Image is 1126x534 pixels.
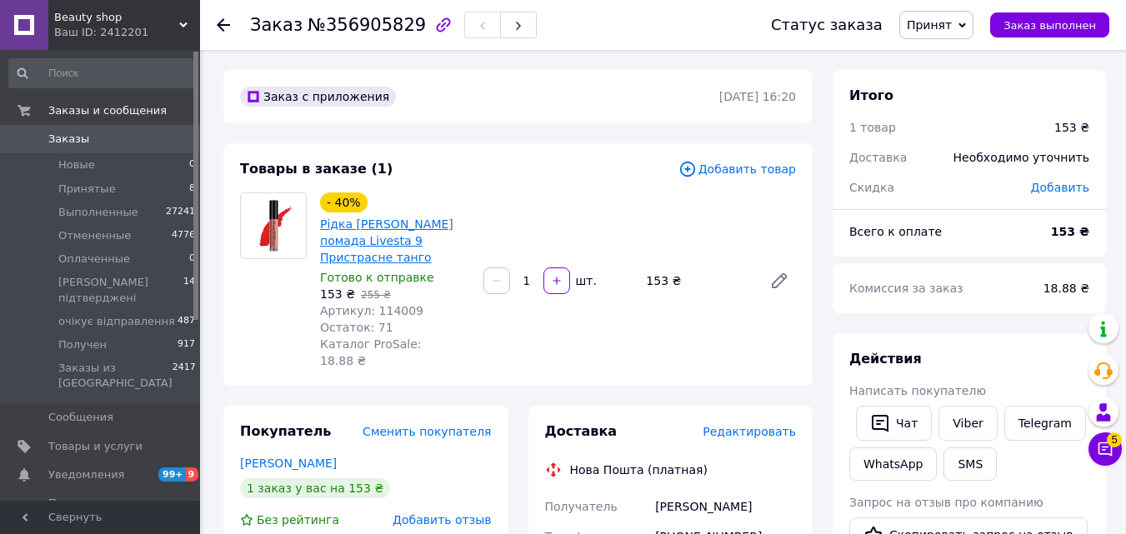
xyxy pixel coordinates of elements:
span: 99+ [158,467,186,482]
span: Принятые [58,182,116,197]
span: Доставка [849,151,907,164]
input: Поиск [8,58,197,88]
div: Ваш ID: 2412201 [54,25,200,40]
span: Редактировать [703,425,796,438]
div: [PERSON_NAME] [652,492,799,522]
span: Выполненные [58,205,138,220]
span: Уведомления [48,467,124,482]
span: Beauty shop [54,10,179,25]
span: Товары в заказе (1) [240,161,393,177]
img: Рідка матова помада Livesta 9 Пристрасне танго [241,193,306,258]
span: Запрос на отзыв про компанию [849,496,1043,509]
span: 4776 [172,228,195,243]
div: 153 ₴ [639,269,756,292]
span: Новые [58,157,95,172]
span: очікує відправлення [58,314,175,329]
span: Получатель [545,500,618,513]
span: Получен [58,337,107,352]
div: Статус заказа [771,17,883,33]
span: 5 [1107,432,1122,447]
span: Заказ выполнен [1003,19,1096,32]
span: Написать покупателю [849,384,986,397]
a: WhatsApp [849,447,937,481]
button: Заказ выполнен [990,12,1109,37]
span: Отмененные [58,228,131,243]
span: Сменить покупателя [363,425,491,438]
span: Готово к отправке [320,271,434,284]
span: 8 [189,182,195,197]
span: Заказы [48,132,89,147]
span: Сообщения [48,410,113,425]
b: 153 ₴ [1051,225,1089,238]
div: Нова Пошта (платная) [566,462,712,478]
span: Заказы из [GEOGRAPHIC_DATA] [58,361,173,391]
span: 18.88 ₴ [1043,282,1089,295]
span: Заказ [250,15,303,35]
span: Показатели работы компании [48,496,154,526]
span: 27241 [166,205,195,220]
a: Telegram [1004,406,1086,441]
span: Остаток: 71 [320,321,393,334]
span: 1 товар [849,121,896,134]
button: SMS [943,447,997,481]
span: 487 [178,314,195,329]
span: Артикул: 114009 [320,304,423,317]
span: Товары и услуги [48,439,143,454]
div: - 40% [320,192,368,212]
span: 0 [189,157,195,172]
button: Чат с покупателем5 [1088,432,1122,466]
span: Добавить товар [678,160,796,178]
span: [PERSON_NAME] підтверджені [58,275,183,305]
time: [DATE] 16:20 [719,90,796,103]
div: шт. [572,272,598,289]
div: 1 заказ у вас на 153 ₴ [240,478,390,498]
span: 917 [178,337,195,352]
div: 153 ₴ [1054,119,1089,136]
span: 0 [189,252,195,267]
span: Скидка [849,181,894,194]
a: Рідка [PERSON_NAME] помада Livesta 9 Пристрасне танго [320,217,453,264]
span: Доставка [545,423,618,439]
span: Покупатель [240,423,331,439]
span: 14 [183,275,195,305]
span: Действия [849,351,922,367]
span: Заказы и сообщения [48,103,167,118]
span: 9 [186,467,199,482]
span: Каталог ProSale: 18.88 ₴ [320,337,421,367]
span: Комиссия за заказ [849,282,963,295]
div: Необходимо уточнить [943,139,1099,176]
div: Вернуться назад [217,17,230,33]
span: Оплаченные [58,252,130,267]
span: Принят [907,18,952,32]
a: [PERSON_NAME] [240,457,337,470]
span: Без рейтинга [257,513,339,527]
span: Итого [849,87,893,103]
span: №356905829 [308,15,426,35]
span: 153 ₴ [320,287,355,301]
div: Заказ с приложения [240,87,396,107]
a: Viber [938,406,997,441]
button: Чат [856,406,932,441]
span: Добавить отзыв [393,513,491,527]
span: Добавить [1031,181,1089,194]
span: Всего к оплате [849,225,942,238]
span: 2417 [173,361,196,391]
a: Редактировать [763,264,796,297]
span: 255 ₴ [361,289,391,301]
